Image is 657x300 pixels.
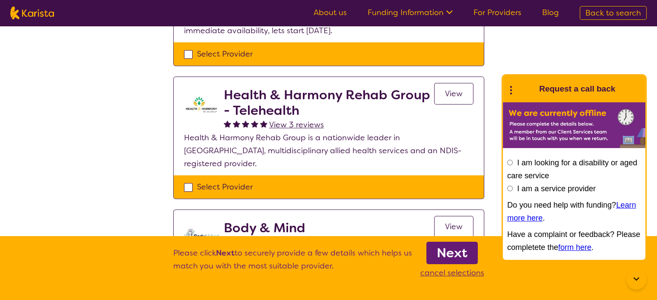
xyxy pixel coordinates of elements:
[420,266,484,279] p: cancel selections
[368,7,453,18] a: Funding Information
[173,246,412,279] p: Please click to securely provide a few details which helps us match you with the most suitable pr...
[434,216,473,237] a: View
[184,131,473,170] p: Health & Harmony Rehab Group is a nationwide leader in [GEOGRAPHIC_DATA], multidisciplinary allie...
[269,118,324,131] a: View 3 reviews
[269,236,327,249] a: View 21 reviews
[233,120,240,127] img: fullstar
[260,120,267,127] img: fullstar
[507,228,641,254] p: Have a complaint or feedback? Please completete the .
[426,242,478,264] a: Next
[503,102,645,148] img: Karista offline chat form to request call back
[507,158,637,180] label: I am looking for a disability or aged care service
[539,82,615,95] h1: Request a call back
[558,243,591,252] a: form here
[314,7,347,18] a: About us
[224,220,327,236] h2: Body & Mind
[437,244,467,262] b: Next
[251,120,258,127] img: fullstar
[445,88,463,99] span: View
[473,7,521,18] a: For Providers
[542,7,559,18] a: Blog
[242,120,249,127] img: fullstar
[224,87,434,118] h2: Health & Harmony Rehab Group - Telehealth
[517,184,596,193] label: I am a service provider
[224,120,231,127] img: fullstar
[585,8,641,18] span: Back to search
[507,199,641,224] p: Do you need help with funding? .
[10,6,54,19] img: Karista logo
[445,221,463,232] span: View
[184,220,219,249] img: qmpolprhjdhzpcuekzqg.svg
[580,6,647,20] a: Back to search
[434,83,473,104] a: View
[216,248,235,258] b: Next
[269,120,324,130] span: View 3 reviews
[184,87,219,122] img: ztak9tblhgtrn1fit8ap.png
[517,80,534,98] img: Karista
